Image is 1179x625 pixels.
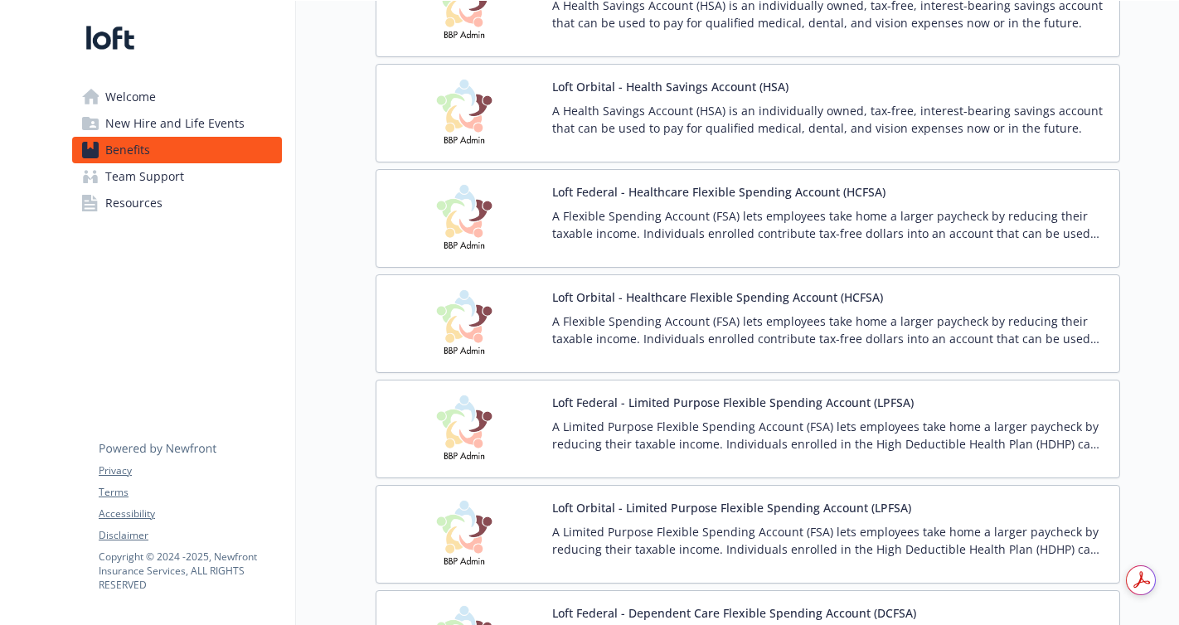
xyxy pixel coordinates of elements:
[105,110,245,137] span: New Hire and Life Events
[99,550,281,592] p: Copyright © 2024 - 2025 , Newfront Insurance Services, ALL RIGHTS RESERVED
[99,506,281,521] a: Accessibility
[99,463,281,478] a: Privacy
[105,163,184,190] span: Team Support
[390,288,539,359] img: BBP Administration carrier logo
[99,485,281,500] a: Terms
[552,604,916,622] button: Loft Federal - Dependent Care Flexible Spending Account (DCFSA)
[552,418,1106,453] p: A Limited Purpose Flexible Spending Account (FSA) lets employees take home a larger paycheck by r...
[105,190,163,216] span: Resources
[72,110,282,137] a: New Hire and Life Events
[552,499,911,516] button: Loft Orbital - Limited Purpose Flexible Spending Account (LPFSA)
[390,78,539,148] img: BBP Administration carrier logo
[552,523,1106,558] p: A Limited Purpose Flexible Spending Account (FSA) lets employees take home a larger paycheck by r...
[390,499,539,569] img: BBP Administration carrier logo
[105,137,150,163] span: Benefits
[552,102,1106,137] p: A Health Savings Account (HSA) is an individually owned, tax-free, interest-bearing savings accou...
[105,84,156,110] span: Welcome
[72,190,282,216] a: Resources
[552,78,788,95] button: Loft Orbital - Health Savings Account (HSA)
[390,394,539,464] img: BBP Administration carrier logo
[390,183,539,254] img: BBP Administration carrier logo
[72,163,282,190] a: Team Support
[72,137,282,163] a: Benefits
[552,183,885,201] button: Loft Federal - Healthcare Flexible Spending Account (HCFSA)
[552,312,1106,347] p: A Flexible Spending Account (FSA) lets employees take home a larger paycheck by reducing their ta...
[552,207,1106,242] p: A Flexible Spending Account (FSA) lets employees take home a larger paycheck by reducing their ta...
[552,394,914,411] button: Loft Federal - Limited Purpose Flexible Spending Account (LPFSA)
[552,288,883,306] button: Loft Orbital - Healthcare Flexible Spending Account (HCFSA)
[99,528,281,543] a: Disclaimer
[72,84,282,110] a: Welcome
